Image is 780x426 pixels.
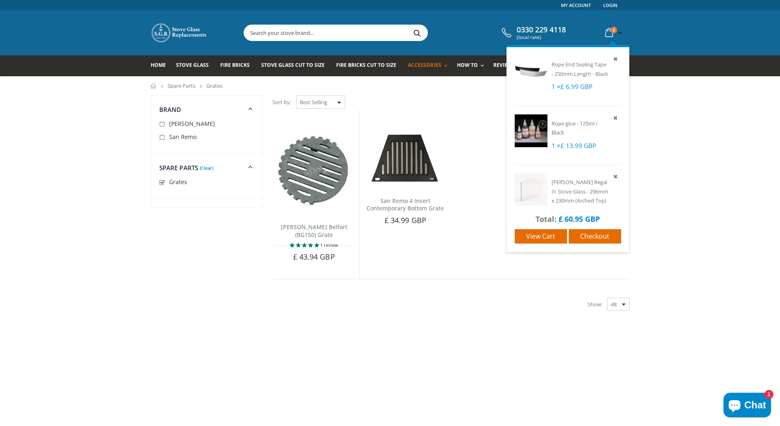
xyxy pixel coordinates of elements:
[457,55,488,76] a: How To
[169,178,187,186] span: Grates
[552,178,608,204] a: [PERSON_NAME] Regal III Stove Glass - 296mm x 230mm (Arched Top)
[408,25,427,41] button: Search
[561,82,592,91] span: £ 6.99 GBP
[552,61,608,77] a: Rope End Sealing Tape - 250mm Length - Black
[290,242,320,248] span: 5.00 stars
[261,55,331,76] a: Stove Glass Cut To Size
[167,82,195,89] a: Spare Parts
[200,167,213,169] a: (Clear)
[244,25,519,41] input: Search your stove brand...
[293,252,335,262] span: £ 43.94 GBP
[364,130,447,187] img: San Remo 4 Insert Contemporary Bottom Grate
[151,83,157,89] a: Home
[517,25,566,34] span: 0330 229 4118
[515,173,547,206] img: Clarke Regal III Stove Glass - 296mm x 230mm (Arched Top)
[159,164,199,172] span: Spare Parts
[561,210,596,218] span: £ 39.97 GBP
[320,242,338,248] span: 1 review
[159,105,181,114] span: Brand
[336,62,396,68] span: Fire Bricks Cut To Size
[580,232,609,241] span: Checkout
[552,120,576,127] span: Rope glue
[366,197,444,212] a: San Remo 4 Insert Contemporary Bottom Grate
[558,214,600,224] span: £ 60.95 GBP
[610,27,617,33] span: 3
[408,62,441,68] span: Accessories
[408,55,451,76] a: Accessories
[526,232,555,241] span: View cart
[602,25,624,41] a: 3
[220,55,256,76] a: Fire Bricks
[561,141,596,150] span: £ 13.99 GBP
[493,62,515,68] span: Reviews
[552,82,592,91] span: 1 ×
[552,210,596,218] span: 1 ×
[336,55,402,76] a: Fire Bricks Cut To Size
[206,82,222,89] span: Grates
[612,54,621,64] a: Remove item
[552,120,598,137] a: Rope glue - 125ml / Black
[261,62,325,68] span: Stove Glass Cut To Size
[612,172,621,181] a: Remove item
[552,141,596,150] span: 1 ×
[612,113,621,123] a: Remove item
[151,62,166,68] span: Home
[515,114,547,147] img: Rope glue - 125ml / Black
[176,55,215,76] a: Stove Glass
[220,62,250,68] span: Fire Bricks
[273,130,355,214] img: Franco Belge Belfort (BG150) Grate
[151,55,172,76] a: Home
[515,55,547,88] img: Rope End Sealing Tape - 250mm Length - Black
[515,229,567,244] a: View cart
[588,298,602,311] span: Show:
[493,55,521,76] a: Reviews
[552,61,606,77] span: Rope End Sealing Tape - 250mm Length
[169,133,197,141] span: San Remo
[500,25,566,40] a: 0330 229 4118 (local rate)
[272,95,291,109] span: Sort by:
[457,62,478,68] span: How To
[151,23,208,43] img: Stove Glass Replacement
[176,62,209,68] span: Stove Glass
[281,223,347,239] a: [PERSON_NAME] Belfort (BG150) Grate
[721,393,773,419] inbox-online-store-chat: Shopify online store chat
[569,229,621,244] a: Checkout
[592,70,608,77] span: - Black
[536,214,556,224] span: Total:
[384,215,426,225] span: £ 34.99 GBP
[169,120,215,128] span: [PERSON_NAME]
